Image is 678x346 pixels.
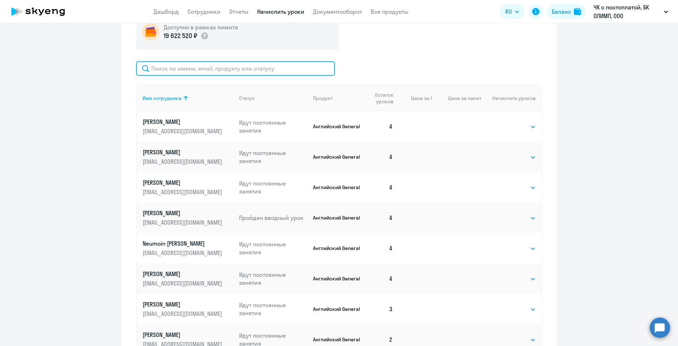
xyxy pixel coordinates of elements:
div: Остаток уроков [368,92,399,105]
p: Английский General [313,275,362,282]
a: [PERSON_NAME][EMAIL_ADDRESS][DOMAIN_NAME] [143,209,234,226]
div: Статус [239,95,255,101]
p: [PERSON_NAME] [143,118,224,126]
p: [PERSON_NAME] [143,331,224,339]
p: [PERSON_NAME] [143,300,224,308]
a: Все продукты [371,8,408,15]
p: [EMAIL_ADDRESS][DOMAIN_NAME] [143,188,224,196]
th: Цена за 1 [399,85,432,111]
a: Сотрудники [188,8,221,15]
span: RU [505,7,512,16]
p: [PERSON_NAME] [143,209,224,217]
td: 3 [362,294,399,324]
p: [PERSON_NAME] [143,148,224,156]
p: ЧК с постоплатой, БК ОЛИМП, ООО [593,3,661,20]
div: Статус [239,95,307,101]
a: [PERSON_NAME][EMAIL_ADDRESS][DOMAIN_NAME] [143,270,234,287]
a: Neumoin [PERSON_NAME][EMAIL_ADDRESS][DOMAIN_NAME] [143,239,234,257]
button: ЧК с постоплатой, БК ОЛИМП, ООО [590,3,672,20]
p: Английский General [313,245,362,251]
a: [PERSON_NAME][EMAIL_ADDRESS][DOMAIN_NAME] [143,148,234,166]
div: Имя сотрудника [143,95,234,101]
th: Цена за пакет [432,85,481,111]
p: Английский General [313,306,362,312]
td: 4 [362,203,399,233]
a: Отчеты [229,8,248,15]
p: [PERSON_NAME] [143,179,224,187]
td: 4 [362,172,399,203]
a: [PERSON_NAME][EMAIL_ADDRESS][DOMAIN_NAME] [143,300,234,318]
p: Английский General [313,184,362,191]
p: 19 622 520 ₽ [164,31,197,41]
a: Начислить уроки [257,8,304,15]
p: Neumoin [PERSON_NAME] [143,239,224,247]
div: Имя сотрудника [143,95,181,101]
p: Английский General [313,123,362,130]
p: Идут постоянные занятия [239,179,307,195]
td: 4 [362,142,399,172]
div: Продукт [313,95,362,101]
p: Идут постоянные занятия [239,271,307,287]
h5: Доступно в рамках лимита [164,23,238,31]
a: Дашборд [153,8,179,15]
p: [EMAIL_ADDRESS][DOMAIN_NAME] [143,218,224,226]
button: Балансbalance [547,4,585,19]
p: Английский General [313,336,362,343]
td: 4 [362,233,399,263]
td: 4 [362,111,399,142]
p: Идут постоянные занятия [239,240,307,256]
p: [EMAIL_ADDRESS][DOMAIN_NAME] [143,127,224,135]
div: Продукт [313,95,333,101]
p: [EMAIL_ADDRESS][DOMAIN_NAME] [143,310,224,318]
th: Начислить уроков [481,85,541,111]
div: Баланс [552,7,571,16]
p: Пройден вводный урок [239,214,307,222]
img: balance [574,8,581,15]
span: Остаток уроков [368,92,394,105]
a: Документооборот [313,8,362,15]
p: Идут постоянные занятия [239,149,307,165]
p: Идут постоянные занятия [239,301,307,317]
p: [EMAIL_ADDRESS][DOMAIN_NAME] [143,279,224,287]
p: Идут постоянные занятия [239,118,307,134]
p: Английский General [313,214,362,221]
p: [EMAIL_ADDRESS][DOMAIN_NAME] [143,249,224,257]
p: [PERSON_NAME] [143,270,224,278]
td: 4 [362,263,399,294]
p: [EMAIL_ADDRESS][DOMAIN_NAME] [143,158,224,166]
img: wallet-circle.png [142,23,159,41]
input: Поиск по имени, email, продукту или статусу [136,61,335,76]
p: Английский General [313,154,362,160]
a: [PERSON_NAME][EMAIL_ADDRESS][DOMAIN_NAME] [143,179,234,196]
button: RU [500,4,524,19]
a: [PERSON_NAME][EMAIL_ADDRESS][DOMAIN_NAME] [143,118,234,135]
